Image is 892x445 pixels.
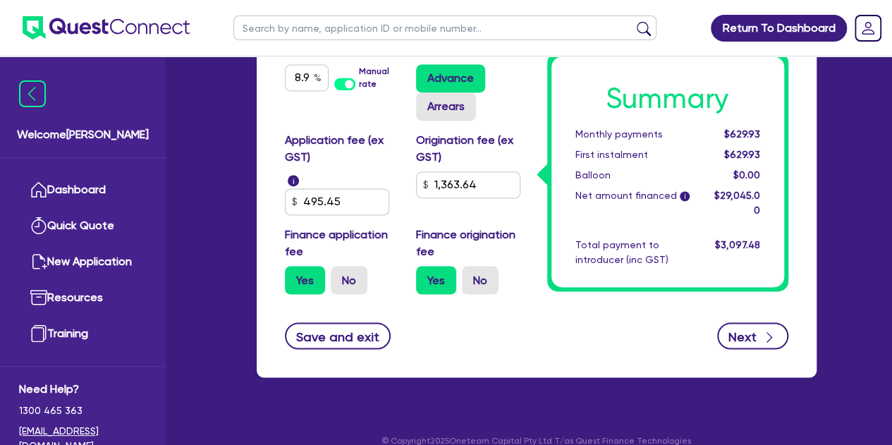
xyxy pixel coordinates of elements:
label: Manual rate [359,65,394,90]
div: First instalment [565,147,702,162]
span: i [680,191,690,201]
label: Finance application fee [285,226,395,260]
span: $629.93 [723,149,759,160]
div: Monthly payments [565,127,702,142]
span: 1300 465 363 [19,403,147,418]
div: Net amount financed [565,188,702,218]
img: new-application [30,253,47,270]
a: Dropdown toggle [850,10,886,47]
button: Next [717,322,788,349]
span: $3,097.48 [714,239,759,250]
img: icon-menu-close [19,80,46,107]
label: No [331,266,367,294]
span: $0.00 [733,169,759,181]
label: Origination fee (ex GST) [416,132,526,166]
div: Balloon [565,168,702,183]
span: Welcome [PERSON_NAME] [17,126,149,143]
span: i [288,175,299,186]
img: training [30,325,47,342]
label: Arrears [416,92,476,121]
label: Advance [416,64,485,92]
a: Return To Dashboard [711,15,847,42]
a: New Application [19,244,147,280]
span: $629.93 [723,128,759,140]
span: $29,045.00 [714,190,759,216]
label: Yes [416,266,456,294]
label: Finance origination fee [416,226,526,260]
a: Dashboard [19,172,147,208]
img: quest-connect-logo-blue [23,16,190,39]
img: resources [30,289,47,306]
div: Total payment to introducer (inc GST) [565,238,702,267]
label: No [462,266,499,294]
a: Training [19,316,147,352]
h1: Summary [575,82,760,116]
img: quick-quote [30,217,47,234]
label: Application fee (ex GST) [285,132,395,166]
span: Need Help? [19,381,147,398]
label: Yes [285,266,325,294]
input: Search by name, application ID or mobile number... [233,16,656,40]
a: Quick Quote [19,208,147,244]
button: Save and exit [285,322,391,349]
a: Resources [19,280,147,316]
